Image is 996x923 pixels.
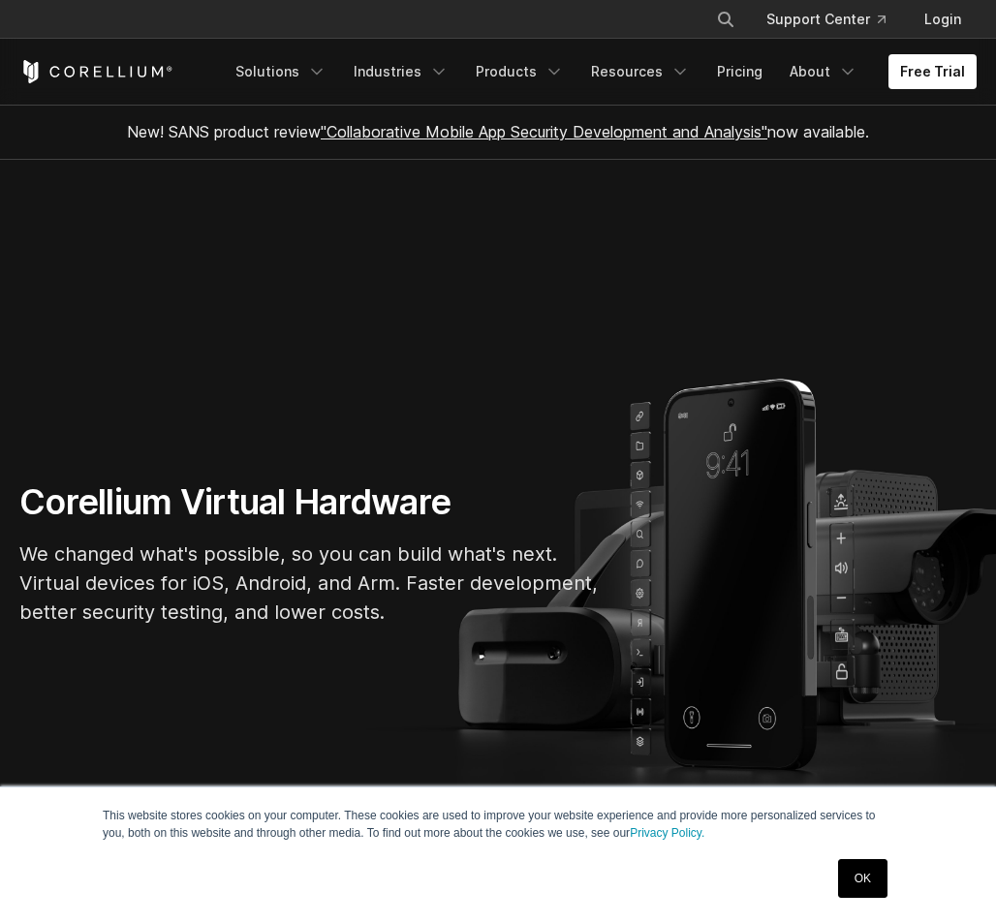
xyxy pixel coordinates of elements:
[19,60,173,83] a: Corellium Home
[693,2,977,37] div: Navigation Menu
[705,54,774,89] a: Pricing
[778,54,869,89] a: About
[464,54,576,89] a: Products
[224,54,338,89] a: Solutions
[342,54,460,89] a: Industries
[888,54,977,89] a: Free Trial
[224,54,977,89] div: Navigation Menu
[19,539,601,627] p: We changed what's possible, so you can build what's next. Virtual devices for iOS, Android, and A...
[909,2,977,37] a: Login
[19,480,601,524] h1: Corellium Virtual Hardware
[127,122,869,141] span: New! SANS product review now available.
[103,807,893,842] p: This website stores cookies on your computer. These cookies are used to improve your website expe...
[630,826,704,840] a: Privacy Policy.
[751,2,901,37] a: Support Center
[838,859,887,898] a: OK
[321,122,767,141] a: "Collaborative Mobile App Security Development and Analysis"
[579,54,701,89] a: Resources
[708,2,743,37] button: Search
